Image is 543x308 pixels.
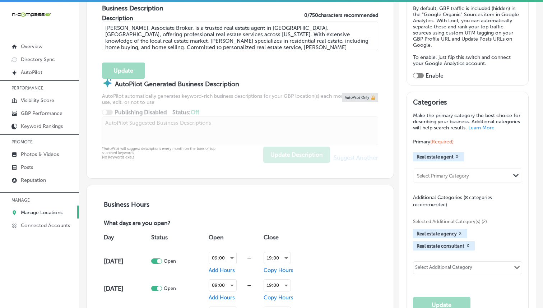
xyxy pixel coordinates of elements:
button: Update [102,63,145,79]
th: Day [102,227,150,248]
div: 09:00 [209,280,236,291]
span: Add Hours [209,267,235,273]
span: Copy Hours [264,294,293,301]
p: GBP Performance [21,110,62,116]
p: What days are you open? [102,220,222,227]
p: Photos & Videos [21,151,59,157]
img: autopilot-icon [102,78,113,88]
h3: Business Description [102,4,378,12]
label: Enable [426,72,444,79]
p: To enable, just flip this switch and connect your Google Analytics account. [413,54,522,66]
span: Selected Additional Category(s) (2) [413,219,517,224]
span: Additional Categories [413,194,492,208]
div: Select Primary Category [417,173,469,179]
p: Reputation [21,177,46,183]
p: Open [164,286,176,291]
div: 19:00 [264,252,291,264]
div: — [237,255,262,261]
p: Connected Accounts [21,222,70,229]
p: Posts [21,164,33,170]
th: Close [262,227,309,248]
th: Status [149,227,207,248]
span: Primary [413,139,454,145]
div: 19:00 [264,280,291,291]
label: 0 / 750 characters recommended [304,12,378,22]
span: (Required) [430,139,454,145]
span: Real estate agency [417,231,457,236]
div: 09:00 [209,252,236,264]
h4: [DATE] [104,257,150,265]
span: (8 categories recommended) [413,194,492,208]
span: Copy Hours [264,267,293,273]
span: Real estate agent [417,154,454,160]
label: Description [102,15,133,22]
span: Real estate consultant [417,243,464,249]
h3: Business Hours [102,201,378,208]
p: Directory Sync [21,56,55,63]
a: Learn More [468,125,495,131]
h3: Categories [413,98,523,109]
button: X [457,231,464,236]
div: Select Additional Category [415,265,472,273]
th: Open [207,227,262,248]
p: Open [164,258,176,264]
p: Overview [21,43,42,50]
p: Make the primary category the best choice for describing your business. Additional categories wil... [413,112,523,131]
button: X [454,154,460,160]
button: X [464,243,471,249]
strong: AutoPilot Generated Business Description [115,80,239,88]
p: Manage Locations [21,210,62,216]
span: Add Hours [209,294,235,301]
p: AutoPilot [21,69,42,75]
p: Visibility Score [21,97,54,104]
img: 660ab0bf-5cc7-4cb8-ba1c-48b5ae0f18e60NCTV_CLogo_TV_Black_-500x88.png [11,11,51,18]
p: By default, GBP traffic is included (hidden) in the "Google Organic" Sources item in Google Analy... [413,5,522,48]
h4: [DATE] [104,285,150,293]
p: Keyword Rankings [21,123,63,129]
div: — [237,282,262,288]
